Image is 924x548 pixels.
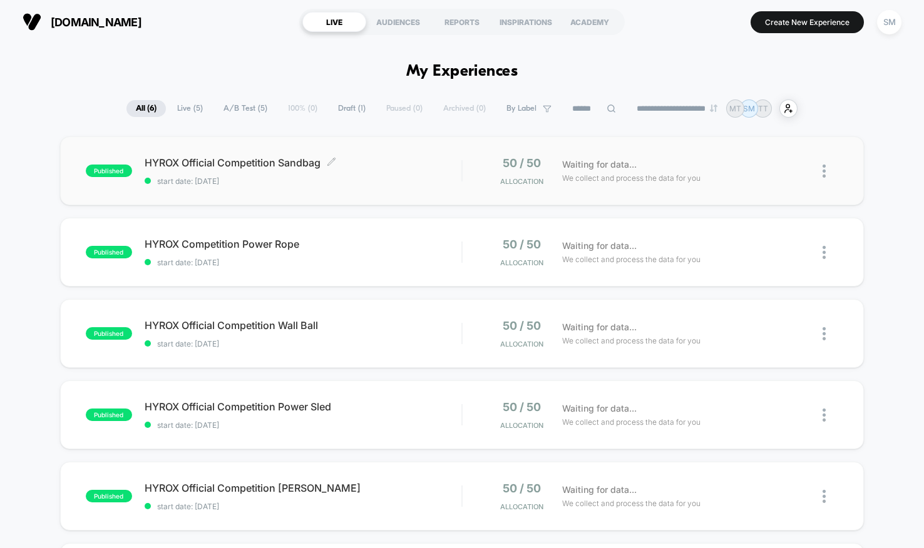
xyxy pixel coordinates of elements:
input: Volume [381,243,419,255]
img: end [710,104,717,112]
span: We collect and process the data for you [562,416,701,428]
span: We collect and process the data for you [562,335,701,347]
div: Current time [328,241,357,255]
span: HYROX Official Competition [PERSON_NAME] [145,482,461,494]
span: Waiting for data... [562,402,637,415]
span: 50 / 50 [503,156,541,170]
span: 50 / 50 [503,482,541,495]
span: 50 / 50 [503,400,541,414]
div: AUDIENCES [366,12,430,32]
p: TT [758,104,768,113]
img: close [823,490,826,503]
span: We collect and process the data for you [562,253,701,265]
span: HYROX Competition Power Rope [145,238,461,250]
img: close [823,327,826,340]
span: published [86,327,132,340]
span: start date: [DATE] [145,339,461,348]
span: start date: [DATE] [145,258,461,267]
span: A/B Test ( 5 ) [214,100,277,117]
div: ACADEMY [558,12,622,32]
span: Allocation [500,177,543,186]
span: We collect and process the data for you [562,497,701,509]
span: 50 / 50 [503,238,541,251]
span: Waiting for data... [562,239,637,253]
div: SM [877,10,901,34]
span: start date: [DATE] [145,420,461,430]
button: Create New Experience [751,11,864,33]
div: REPORTS [430,12,494,32]
span: published [86,165,132,177]
input: Seek [9,221,465,233]
div: LIVE [302,12,366,32]
button: SM [873,9,905,35]
p: MT [729,104,741,113]
span: Allocation [500,502,543,511]
span: published [86,408,132,421]
span: HYROX Official Competition Sandbag [145,156,461,169]
span: We collect and process the data for you [562,172,701,184]
h1: My Experiences [406,63,518,81]
span: Allocation [500,258,543,267]
span: By Label [506,104,536,113]
p: SM [743,104,755,113]
span: start date: [DATE] [145,176,461,186]
span: published [86,490,132,502]
span: Waiting for data... [562,320,637,334]
img: close [823,165,826,178]
img: close [823,246,826,259]
span: All ( 6 ) [126,100,166,117]
span: [DOMAIN_NAME] [51,16,141,29]
span: Live ( 5 ) [168,100,212,117]
span: 50 / 50 [503,319,541,332]
img: Visually logo [23,13,41,31]
span: HYROX Official Competition Power Sled [145,400,461,413]
span: Allocation [500,421,543,430]
span: Draft ( 1 ) [329,100,375,117]
span: published [86,246,132,258]
span: Allocation [500,340,543,348]
button: Play, NEW DEMO 2025-VEED.mp4 [6,238,26,258]
span: Waiting for data... [562,158,637,171]
div: INSPIRATIONS [494,12,558,32]
span: Waiting for data... [562,483,637,497]
button: Play, NEW DEMO 2025-VEED.mp4 [221,118,251,148]
span: start date: [DATE] [145,502,461,511]
span: HYROX Official Competition Wall Ball [145,319,461,332]
button: [DOMAIN_NAME] [19,12,145,32]
img: close [823,408,826,422]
